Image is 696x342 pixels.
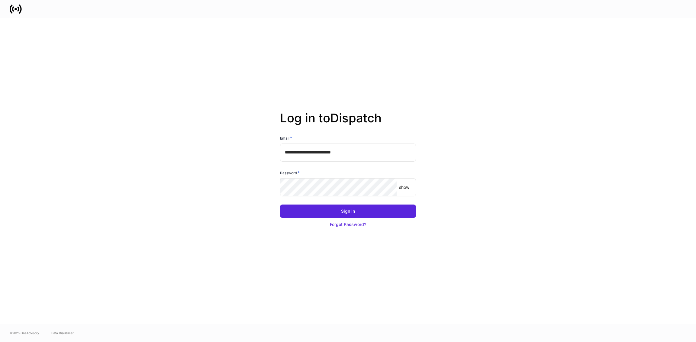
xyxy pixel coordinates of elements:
button: Forgot Password? [280,218,416,231]
h2: Log in to Dispatch [280,111,416,135]
h6: Email [280,135,292,141]
h6: Password [280,170,300,176]
div: Sign In [341,208,355,214]
span: © 2025 OneAdvisory [10,331,39,335]
p: show [399,184,409,190]
div: Forgot Password? [330,221,366,227]
button: Sign In [280,205,416,218]
a: Data Disclaimer [51,331,74,335]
